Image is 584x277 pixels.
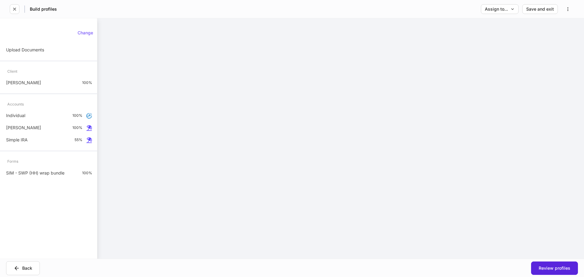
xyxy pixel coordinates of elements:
[539,266,570,270] div: Review profiles
[6,47,44,53] p: Upload Documents
[30,6,57,12] h5: Build profiles
[526,7,554,11] div: Save and exit
[72,125,82,130] p: 100%
[6,80,41,86] p: [PERSON_NAME]
[14,265,32,271] div: Back
[82,80,92,85] p: 100%
[74,28,97,38] button: Change
[531,261,578,275] button: Review profiles
[75,137,82,142] p: 55%
[82,171,92,175] p: 100%
[485,7,515,11] div: Assign to...
[78,31,93,35] div: Change
[6,170,64,176] p: SIM - SWP (HH) wrap bundle
[522,4,558,14] button: Save and exit
[481,4,519,14] button: Assign to...
[7,66,17,77] div: Client
[6,113,25,119] p: Individual
[7,156,18,167] div: Forms
[6,137,28,143] p: Simple IRA
[7,99,24,109] div: Accounts
[6,261,40,275] button: Back
[72,113,82,118] p: 100%
[6,125,41,131] p: [PERSON_NAME]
